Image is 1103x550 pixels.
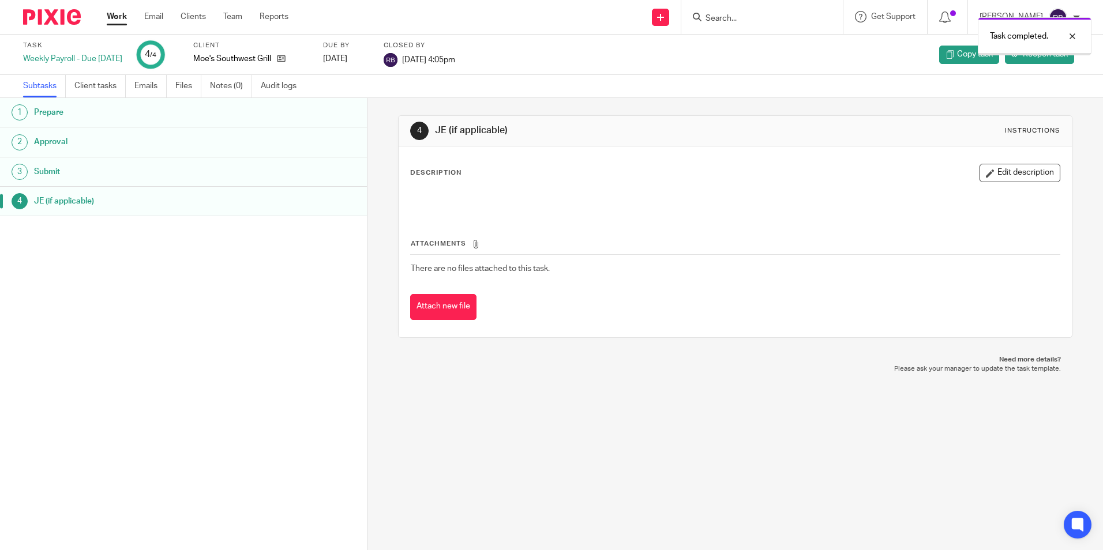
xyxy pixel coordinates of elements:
[144,11,163,22] a: Email
[410,355,1060,364] p: Need more details?
[150,52,156,58] small: /4
[23,9,81,25] img: Pixie
[12,193,28,209] div: 4
[23,75,66,97] a: Subtasks
[34,193,249,210] h1: JE (if applicable)
[12,134,28,150] div: 2
[210,75,252,97] a: Notes (0)
[34,104,249,121] h1: Prepare
[410,122,429,140] div: 4
[410,364,1060,374] p: Please ask your manager to update the task template.
[193,53,271,65] p: Moe's Southwest Grill
[181,11,206,22] a: Clients
[1049,8,1067,27] img: svg%3E
[990,31,1048,42] p: Task completed.
[34,133,249,150] h1: Approval
[261,75,305,97] a: Audit logs
[12,164,28,180] div: 3
[175,75,201,97] a: Files
[223,11,242,22] a: Team
[260,11,288,22] a: Reports
[402,55,455,63] span: [DATE] 4:05pm
[23,53,122,65] div: Weekly Payroll - Due [DATE]
[145,48,156,61] div: 4
[12,104,28,120] div: 1
[411,265,550,273] span: There are no files attached to this task.
[74,75,126,97] a: Client tasks
[410,168,462,178] p: Description
[323,41,369,50] label: Due by
[23,41,122,50] label: Task
[384,53,397,67] img: svg%3E
[193,41,309,50] label: Client
[980,164,1060,182] button: Edit description
[107,11,127,22] a: Work
[384,41,455,50] label: Closed by
[435,125,760,137] h1: JE (if applicable)
[1005,126,1060,135] div: Instructions
[323,53,369,65] div: [DATE]
[34,163,249,180] h1: Submit
[410,294,477,320] button: Attach new file
[134,75,167,97] a: Emails
[411,240,466,247] span: Attachments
